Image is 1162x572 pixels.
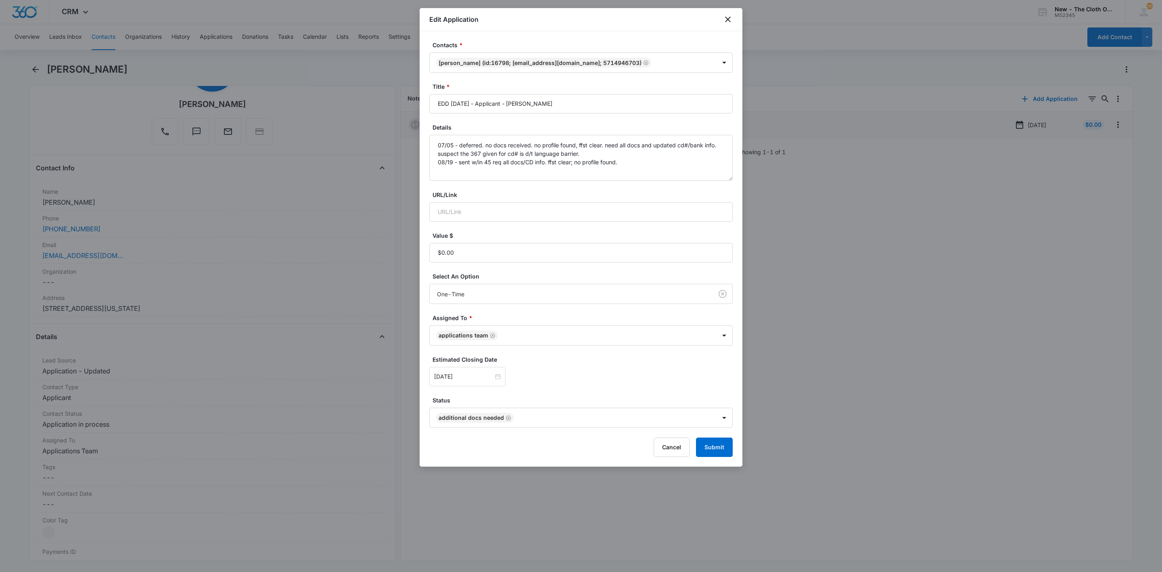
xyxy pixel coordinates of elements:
button: Cancel [654,438,690,457]
label: Contacts [433,41,736,49]
div: Additional Docs Needed [439,415,504,421]
div: Remove Additional Docs Needed [504,415,511,421]
label: Value $ [433,231,736,240]
textarea: 07/05 - deferred. no docs received. no profile found, ffst clear. need all docs and updated cd#/b... [429,135,733,181]
input: Aug 26, 2025 [434,372,493,381]
button: close [723,15,733,24]
label: Title [433,82,736,91]
button: Clear [716,287,729,300]
label: Select An Option [433,272,736,281]
h1: Edit Application [429,15,479,24]
input: URL/Link [429,202,733,222]
button: Submit [696,438,733,457]
div: Remove Veronica Bonilla (ID:16798; Maydelinflores291@gmail.com; 5714946703) [642,60,649,65]
label: Assigned To [433,314,736,322]
label: Estimated Closing Date [433,355,736,364]
div: Remove Applications Team [488,333,495,338]
div: Applications Team [439,333,488,338]
div: [PERSON_NAME] (ID:16798; [EMAIL_ADDRESS][DOMAIN_NAME]; 5714946703) [439,59,642,66]
label: Status [433,396,736,404]
input: Value $ [429,243,733,262]
label: URL/Link [433,191,736,199]
input: Title [429,94,733,113]
label: Details [433,123,736,132]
